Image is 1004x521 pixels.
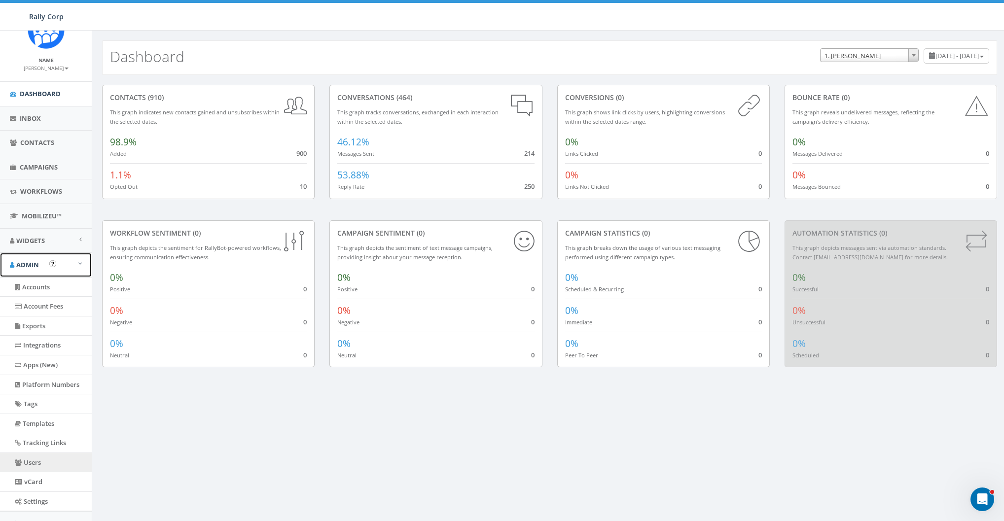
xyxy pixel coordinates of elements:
[565,304,578,317] span: 0%
[337,150,374,157] small: Messages Sent
[303,350,307,359] span: 0
[16,236,45,245] span: Widgets
[24,63,69,72] a: [PERSON_NAME]
[110,228,307,238] div: Workflow Sentiment
[565,351,598,359] small: Peer To Peer
[565,244,720,261] small: This graph breaks down the usage of various text messaging performed using different campaign types.
[524,182,535,191] span: 250
[337,351,357,359] small: Neutral
[986,350,989,359] span: 0
[565,136,578,148] span: 0%
[20,114,41,123] span: Inbox
[110,48,184,65] h2: Dashboard
[20,89,61,98] span: Dashboard
[337,93,534,103] div: conversations
[110,244,281,261] small: This graph depicts the sentiment for RallyBot-powered workflows, ensuring communication effective...
[565,183,609,190] small: Links Not Clicked
[758,149,762,158] span: 0
[877,228,887,238] span: (0)
[24,65,69,71] small: [PERSON_NAME]
[110,150,127,157] small: Added
[110,183,138,190] small: Opted Out
[20,138,54,147] span: Contacts
[49,260,56,267] button: Open In-App Guide
[337,228,534,238] div: Campaign Sentiment
[531,317,535,326] span: 0
[337,136,369,148] span: 46.12%
[986,182,989,191] span: 0
[29,12,64,21] span: Rally Corp
[110,169,131,181] span: 1.1%
[614,93,624,102] span: (0)
[758,317,762,326] span: 0
[792,183,841,190] small: Messages Bounced
[110,271,123,284] span: 0%
[110,93,307,103] div: contacts
[110,285,130,293] small: Positive
[792,93,989,103] div: Bounce Rate
[337,271,351,284] span: 0%
[986,149,989,158] span: 0
[640,228,650,238] span: (0)
[565,228,762,238] div: Campaign Statistics
[986,284,989,293] span: 0
[337,337,351,350] span: 0%
[531,284,535,293] span: 0
[821,49,918,63] span: 1. James Martin
[792,271,806,284] span: 0%
[792,318,825,326] small: Unsuccessful
[792,337,806,350] span: 0%
[110,108,280,125] small: This graph indicates new contacts gained and unsubscribes within the selected dates.
[110,136,137,148] span: 98.9%
[110,318,132,326] small: Negative
[792,244,948,261] small: This graph depicts messages sent via automation standards. Contact [EMAIL_ADDRESS][DOMAIN_NAME] f...
[565,108,725,125] small: This graph shows link clicks by users, highlighting conversions within the selected dates range.
[792,150,843,157] small: Messages Delivered
[970,487,994,511] iframe: Intercom live chat
[146,93,164,102] span: (910)
[191,228,201,238] span: (0)
[20,163,58,172] span: Campaigns
[337,169,369,181] span: 53.88%
[986,317,989,326] span: 0
[303,284,307,293] span: 0
[110,337,123,350] span: 0%
[792,169,806,181] span: 0%
[415,228,425,238] span: (0)
[337,183,364,190] small: Reply Rate
[337,285,358,293] small: Positive
[565,150,598,157] small: Links Clicked
[524,149,535,158] span: 214
[303,317,307,326] span: 0
[565,318,592,326] small: Immediate
[337,244,493,261] small: This graph depicts the sentiment of text message campaigns, providing insight about your message ...
[110,304,123,317] span: 0%
[394,93,412,102] span: (464)
[531,350,535,359] span: 0
[792,228,989,238] div: Automation Statistics
[38,57,54,64] small: Name
[758,182,762,191] span: 0
[337,304,351,317] span: 0%
[16,260,39,269] span: Admin
[792,108,934,125] small: This graph reveals undelivered messages, reflecting the campaign's delivery efficiency.
[792,351,819,359] small: Scheduled
[565,285,624,293] small: Scheduled & Recurring
[792,136,806,148] span: 0%
[22,211,62,220] span: MobilizeU™
[110,351,129,359] small: Neutral
[565,337,578,350] span: 0%
[758,284,762,293] span: 0
[300,182,307,191] span: 10
[337,318,359,326] small: Negative
[565,169,578,181] span: 0%
[337,108,499,125] small: This graph tracks conversations, exchanged in each interaction within the selected dates.
[792,304,806,317] span: 0%
[820,48,919,62] span: 1. James Martin
[565,271,578,284] span: 0%
[296,149,307,158] span: 900
[792,285,819,293] small: Successful
[20,187,62,196] span: Workflows
[565,93,762,103] div: conversions
[935,51,979,60] span: [DATE] - [DATE]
